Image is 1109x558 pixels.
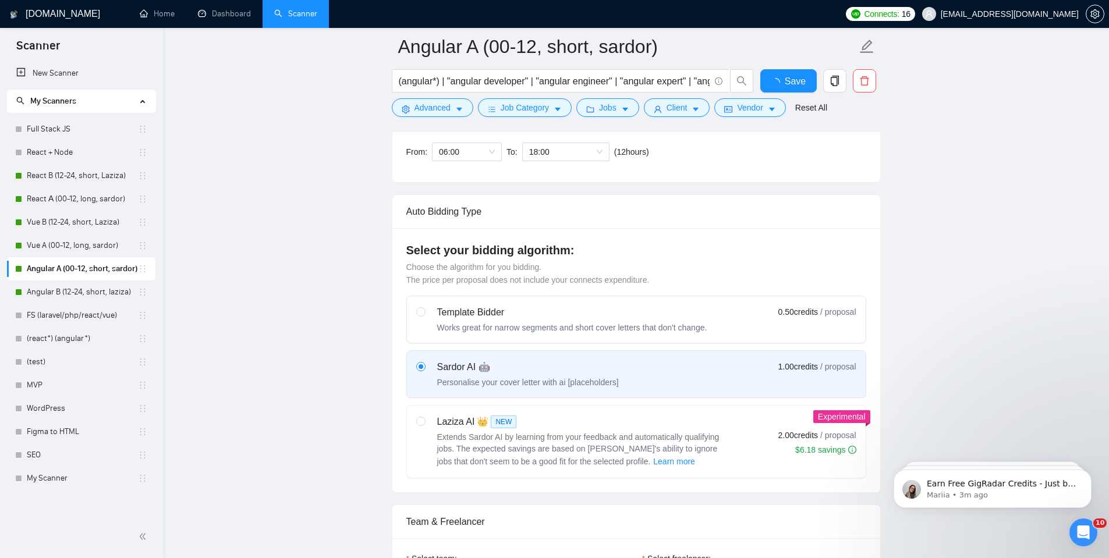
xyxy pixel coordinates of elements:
[138,450,147,460] span: holder
[599,101,616,114] span: Jobs
[818,412,866,421] span: Experimental
[27,234,138,257] a: Vue A (00-12, long, sardor)
[27,257,138,280] a: Angular A (00-12, short, sardor)
[406,147,428,157] span: From:
[138,311,147,320] span: holder
[138,404,147,413] span: holder
[824,76,846,86] span: copy
[138,125,147,134] span: holder
[7,374,155,397] li: MVP
[27,327,138,350] a: (react*) (angular*)
[586,105,594,113] span: folder
[27,420,138,443] a: Figma to HTML
[737,101,763,114] span: Vendor
[138,148,147,157] span: holder
[27,280,138,304] a: Angular B (12-24, short, laziza)
[399,74,710,88] input: Search Freelance Jobs...
[853,76,876,86] span: delete
[876,445,1109,527] iframe: Intercom notifications message
[138,194,147,204] span: holder
[138,171,147,180] span: holder
[138,264,147,273] span: holder
[7,62,155,85] li: New Scanner
[138,287,147,297] span: holder
[902,8,910,20] span: 16
[138,334,147,343] span: holder
[437,432,720,466] span: Extends Sardor AI by learning from your feedback and automatically qualifying jobs. The expected ...
[478,98,572,117] button: barsJob Categorycaret-down
[437,360,619,374] div: Sardor AI 🤖
[491,415,516,428] span: NEW
[644,98,710,117] button: userClientcaret-down
[16,97,24,105] span: search
[653,455,695,468] span: Learn more
[859,39,874,54] span: edit
[715,77,722,85] span: info-circle
[27,397,138,420] a: WordPress
[7,211,155,234] li: Vue B (12-24, short, Laziza)
[139,531,150,542] span: double-left
[27,164,138,187] a: React B (12-24, short, Laziza)
[477,415,488,429] span: 👑
[138,218,147,227] span: holder
[7,234,155,257] li: Vue A (00-12, long, sardor)
[406,505,866,538] div: Team & Freelancer
[576,98,639,117] button: folderJobscaret-down
[274,9,317,19] a: searchScanner
[785,74,806,88] span: Save
[778,429,818,442] span: 2.00 credits
[501,101,549,114] span: Job Category
[7,141,155,164] li: React + Node
[27,304,138,327] a: FS (laravel/php/react/vue)
[853,69,876,93] button: delete
[714,98,785,117] button: idcardVendorcaret-down
[760,69,817,93] button: Save
[692,105,700,113] span: caret-down
[7,37,69,62] span: Scanner
[7,280,155,304] li: Angular B (12-24, short, laziza)
[27,443,138,467] a: SEO
[402,105,410,113] span: setting
[724,105,732,113] span: idcard
[7,467,155,490] li: My Scanner
[414,101,451,114] span: Advanced
[851,9,860,19] img: upwork-logo.png
[7,304,155,327] li: FS (laravel/php/react/vue)
[406,262,650,285] span: Choose the algorithm for you bidding. The price per proposal does not include your connects expen...
[1086,9,1104,19] span: setting
[820,361,856,372] span: / proposal
[7,350,155,374] li: (test)
[27,467,138,490] a: My Scanner
[406,195,866,228] div: Auto Bidding Type
[823,69,846,93] button: copy
[529,143,603,161] span: 18:00
[437,305,707,319] div: Template Bidder
[10,5,18,24] img: logo
[437,322,707,333] div: Works great for narrow segments and short cover letters that don't change.
[1093,518,1107,528] span: 10
[1086,5,1104,23] button: setting
[138,241,147,250] span: holder
[455,105,463,113] span: caret-down
[406,242,866,258] h4: Select your bidding algorithm:
[768,105,776,113] span: caret-down
[27,118,138,141] a: Full Stack JS
[27,187,138,211] a: React А (00-12, long, sardor)
[820,306,856,318] span: / proposal
[7,420,155,443] li: Figma to HTML
[7,187,155,211] li: React А (00-12, long, sardor)
[16,62,146,85] a: New Scanner
[667,101,688,114] span: Client
[392,98,473,117] button: settingAdvancedcaret-down
[7,443,155,467] li: SEO
[848,446,856,454] span: info-circle
[731,76,753,86] span: search
[864,8,899,20] span: Connects:
[925,10,933,18] span: user
[27,141,138,164] a: React + Node
[778,305,818,318] span: 0.50 credits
